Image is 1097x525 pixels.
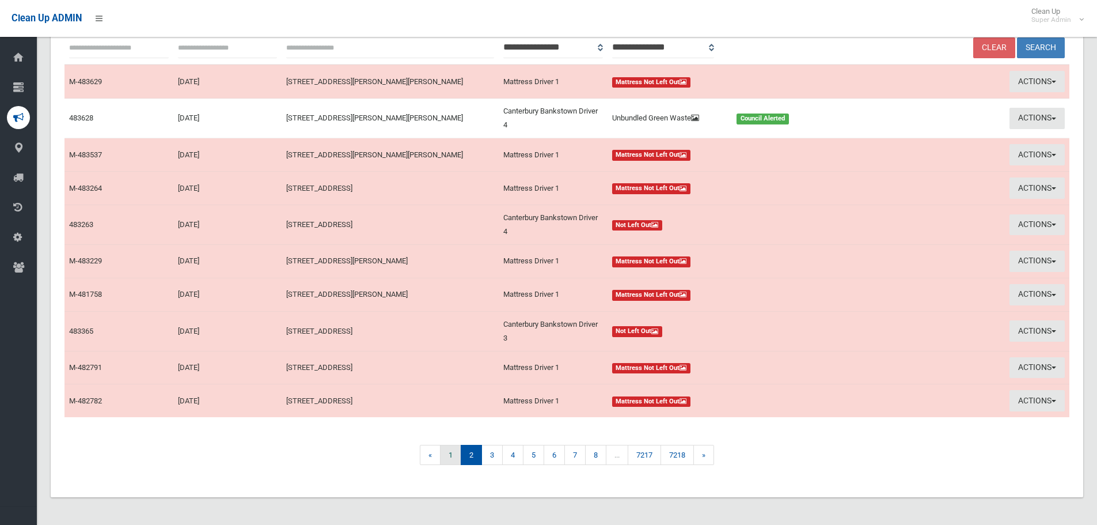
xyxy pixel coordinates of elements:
[499,244,608,278] td: Mattress Driver 1
[420,445,441,465] a: «
[564,445,586,465] a: 7
[173,205,282,244] td: [DATE]
[499,278,608,311] td: Mattress Driver 1
[173,138,282,172] td: [DATE]
[282,278,499,311] td: [STREET_ADDRESS][PERSON_NAME]
[173,99,282,138] td: [DATE]
[1009,357,1065,379] button: Actions
[69,77,102,86] a: M-483629
[173,351,282,384] td: [DATE]
[1009,214,1065,236] button: Actions
[1009,144,1065,165] button: Actions
[69,150,102,159] a: M-483537
[499,65,608,98] td: Mattress Driver 1
[282,172,499,205] td: [STREET_ADDRESS]
[499,138,608,172] td: Mattress Driver 1
[282,65,499,98] td: [STREET_ADDRESS][PERSON_NAME][PERSON_NAME]
[737,114,789,124] span: Council Alerted
[1009,71,1065,92] button: Actions
[612,182,848,195] a: Mattress Not Left Out
[605,111,730,125] div: Unbundled Green Waste
[69,290,102,299] a: M-481758
[693,445,714,465] a: »
[973,37,1015,59] a: Clear
[628,445,661,465] a: 7217
[612,256,691,267] span: Mattress Not Left Out
[612,183,691,194] span: Mattress Not Left Out
[440,445,461,465] a: 1
[69,220,93,229] a: 483263
[1026,7,1083,24] span: Clean Up
[69,363,102,372] a: M-482791
[282,205,499,244] td: [STREET_ADDRESS]
[282,138,499,172] td: [STREET_ADDRESS][PERSON_NAME][PERSON_NAME]
[606,445,628,465] span: ...
[499,172,608,205] td: Mattress Driver 1
[1009,284,1065,305] button: Actions
[1009,251,1065,272] button: Actions
[1009,390,1065,411] button: Actions
[499,384,608,417] td: Mattress Driver 1
[173,65,282,98] td: [DATE]
[173,244,282,278] td: [DATE]
[612,394,848,408] a: Mattress Not Left Out
[69,396,102,405] a: M-482782
[173,172,282,205] td: [DATE]
[612,75,848,89] a: Mattress Not Left Out
[1031,16,1071,24] small: Super Admin
[173,278,282,311] td: [DATE]
[282,99,499,138] td: [STREET_ADDRESS][PERSON_NAME][PERSON_NAME]
[69,256,102,265] a: M-483229
[499,205,608,244] td: Canterbury Bankstown Driver 4
[612,361,848,375] a: Mattress Not Left Out
[499,351,608,384] td: Mattress Driver 1
[1009,320,1065,342] button: Actions
[502,445,523,465] a: 4
[1009,108,1065,129] button: Actions
[544,445,565,465] a: 6
[661,445,694,465] a: 7218
[612,148,848,162] a: Mattress Not Left Out
[612,363,691,374] span: Mattress Not Left Out
[282,351,499,384] td: [STREET_ADDRESS]
[69,327,93,335] a: 483365
[173,384,282,417] td: [DATE]
[1009,177,1065,199] button: Actions
[612,290,691,301] span: Mattress Not Left Out
[481,445,503,465] a: 3
[612,77,691,88] span: Mattress Not Left Out
[612,150,691,161] span: Mattress Not Left Out
[612,324,848,338] a: Not Left Out
[69,184,102,192] a: M-483264
[1017,37,1065,59] button: Search
[69,114,93,122] a: 483628
[12,13,82,24] span: Clean Up ADMIN
[612,254,848,268] a: Mattress Not Left Out
[282,244,499,278] td: [STREET_ADDRESS][PERSON_NAME]
[585,445,606,465] a: 8
[282,311,499,351] td: [STREET_ADDRESS]
[612,220,663,231] span: Not Left Out
[612,218,848,232] a: Not Left Out
[499,99,608,138] td: Canterbury Bankstown Driver 4
[523,445,544,465] a: 5
[461,445,482,465] span: 2
[173,311,282,351] td: [DATE]
[612,326,663,337] span: Not Left Out
[612,288,848,301] a: Mattress Not Left Out
[282,384,499,417] td: [STREET_ADDRESS]
[612,396,691,407] span: Mattress Not Left Out
[612,111,848,125] a: Unbundled Green Waste Council Alerted
[499,311,608,351] td: Canterbury Bankstown Driver 3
